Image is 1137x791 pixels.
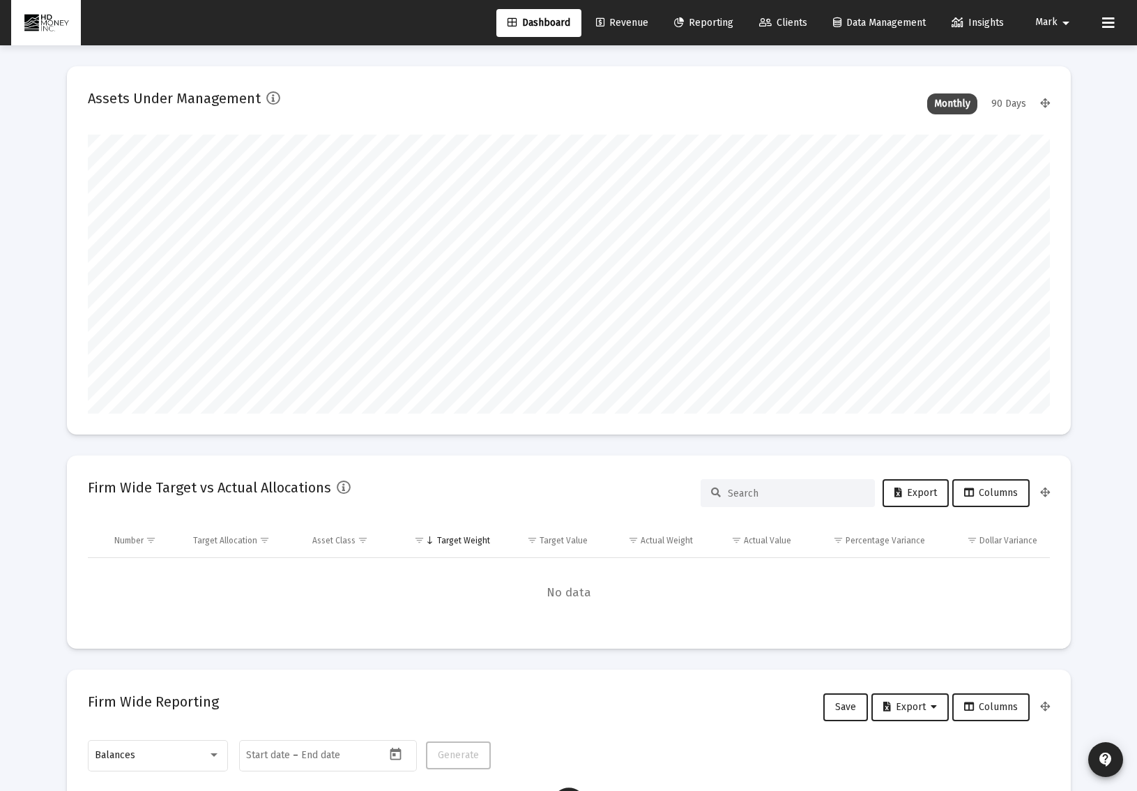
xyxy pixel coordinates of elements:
td: Column Actual Value [703,524,801,557]
td: Column Dollar Variance [935,524,1049,557]
div: Target Weight [437,535,490,546]
div: Target Value [540,535,588,546]
span: Dashboard [508,17,570,29]
span: Revenue [596,17,648,29]
span: Export [883,701,937,713]
span: Show filter options for column 'Dollar Variance' [967,535,977,545]
span: Columns [964,701,1018,713]
td: Column Target Allocation [183,524,303,557]
button: Columns [952,479,1030,507]
input: End date [301,750,368,761]
div: 90 Days [984,93,1033,114]
td: Column Target Weight [395,524,500,557]
span: Show filter options for column 'Number' [146,535,156,545]
mat-icon: contact_support [1097,751,1114,768]
div: Target Allocation [193,535,257,546]
td: Column Number [105,524,184,557]
td: Column Target Value [500,524,598,557]
h2: Firm Wide Reporting [88,691,219,713]
span: – [293,750,298,761]
span: Clients [759,17,807,29]
span: Show filter options for column 'Actual Weight' [628,535,639,545]
div: Number [114,535,144,546]
h2: Assets Under Management [88,87,261,110]
div: Data grid [88,524,1050,628]
div: Asset Class [312,535,356,546]
span: Save [835,701,856,713]
div: Monthly [927,93,977,114]
button: Export [883,479,949,507]
button: Export [871,693,949,721]
span: Export [894,487,937,499]
td: Column Percentage Variance [801,524,935,557]
a: Data Management [822,9,937,37]
span: Reporting [674,17,733,29]
span: Generate [438,749,479,761]
a: Revenue [585,9,659,37]
span: Show filter options for column 'Target Allocation' [259,535,270,545]
input: Search [728,488,864,499]
td: Column Asset Class [303,524,395,557]
div: Actual Value [744,535,791,546]
a: Reporting [663,9,745,37]
span: Show filter options for column 'Percentage Variance' [833,535,844,545]
span: Show filter options for column 'Target Weight' [414,535,425,545]
span: No data [88,585,1050,601]
img: Dashboard [22,9,70,37]
span: Columns [964,487,1018,499]
span: Balances [95,749,135,761]
div: Actual Weight [641,535,693,546]
div: Dollar Variance [979,535,1037,546]
h2: Firm Wide Target vs Actual Allocations [88,476,331,499]
button: Columns [952,693,1030,721]
div: Percentage Variance [846,535,925,546]
button: Generate [426,741,491,769]
a: Clients [748,9,818,37]
button: Save [823,693,868,721]
input: Start date [246,750,290,761]
span: Show filter options for column 'Actual Value' [731,535,742,545]
span: Mark [1035,17,1058,29]
mat-icon: arrow_drop_down [1058,9,1074,37]
td: Column Actual Weight [597,524,702,557]
a: Dashboard [496,9,581,37]
span: Data Management [833,17,926,29]
span: Show filter options for column 'Target Value' [527,535,537,545]
button: Mark [1018,8,1091,36]
span: Insights [952,17,1004,29]
span: Show filter options for column 'Asset Class' [358,535,368,545]
button: Open calendar [386,744,406,764]
a: Insights [940,9,1015,37]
